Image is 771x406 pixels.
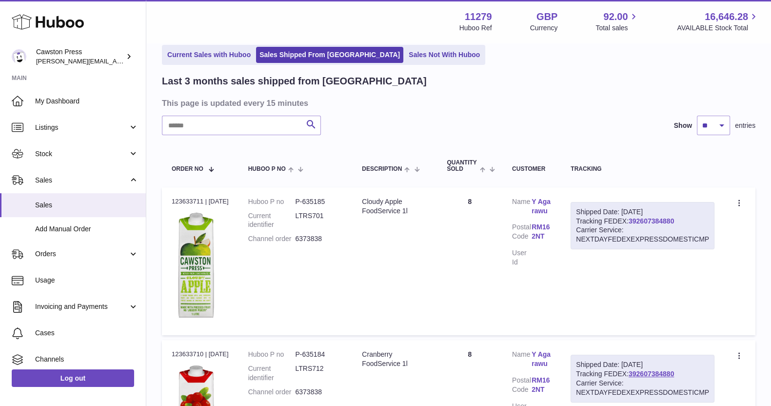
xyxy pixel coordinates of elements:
span: Sales [35,201,138,210]
a: RM16 2NT [532,223,551,241]
div: Carrier Service: NEXTDAYFEDEXEXPRESSDOMESTICMP [576,225,709,244]
dd: LTRS712 [295,364,342,383]
span: Stock [35,149,128,159]
a: Y Agarawu [532,350,551,368]
strong: 11279 [465,10,492,23]
dt: Postal Code [512,223,532,244]
div: Tracking FEDEX: [571,202,714,250]
a: 392607384880 [629,370,674,378]
span: Total sales [595,23,639,33]
span: Listings [35,123,128,132]
dt: Channel order [248,234,296,244]
dt: Name [512,197,532,218]
a: 16,646.28 AVAILABLE Stock Total [677,10,759,33]
a: Sales Not With Huboo [405,47,483,63]
div: Tracking [571,166,714,172]
dt: Current identifier [248,364,296,383]
dt: Postal Code [512,376,532,397]
a: Sales Shipped From [GEOGRAPHIC_DATA] [256,47,403,63]
dd: LTRS701 [295,211,342,230]
dd: P-635185 [295,197,342,206]
img: thomas.carson@cawstonpress.com [12,49,26,64]
div: Cranberry FoodService 1l [362,350,427,368]
span: Cases [35,328,138,338]
a: RM16 2NT [532,376,551,394]
dt: Huboo P no [248,197,296,206]
span: Usage [35,276,138,285]
a: 92.00 Total sales [595,10,639,33]
dd: P-635184 [295,350,342,359]
span: 16,646.28 [705,10,748,23]
dt: Current identifier [248,211,296,230]
dt: Channel order [248,387,296,397]
a: 392607384880 [629,217,674,225]
div: Shipped Date: [DATE] [576,207,709,217]
span: My Dashboard [35,97,138,106]
div: Customer [512,166,551,172]
div: Currency [530,23,558,33]
a: Current Sales with Huboo [164,47,254,63]
div: Carrier Service: NEXTDAYFEDEXEXPRESSDOMESTICMP [576,379,709,397]
h2: Last 3 months sales shipped from [GEOGRAPHIC_DATA] [162,75,427,88]
span: AVAILABLE Stock Total [677,23,759,33]
span: Huboo P no [248,166,286,172]
dt: Huboo P no [248,350,296,359]
span: Orders [35,249,128,259]
div: Cloudy Apple FoodService 1l [362,197,427,216]
div: Huboo Ref [459,23,492,33]
a: Log out [12,369,134,387]
dt: User Id [512,248,532,267]
span: Channels [35,355,138,364]
span: Invoicing and Payments [35,302,128,311]
span: [PERSON_NAME][EMAIL_ADDRESS][PERSON_NAME][DOMAIN_NAME] [36,57,248,65]
dt: Name [512,350,532,371]
img: 112791717167634.png [172,209,220,323]
label: Show [674,121,692,130]
h3: This page is updated every 15 minutes [162,98,753,108]
div: Tracking FEDEX: [571,355,714,403]
span: Add Manual Order [35,224,138,234]
div: 123633710 | [DATE] [172,350,229,359]
td: 8 [437,187,502,335]
span: Description [362,166,402,172]
span: Order No [172,166,203,172]
div: 123633711 | [DATE] [172,197,229,206]
dd: 6373838 [295,387,342,397]
span: 92.00 [603,10,628,23]
span: Quantity Sold [447,160,477,172]
span: Sales [35,176,128,185]
div: Shipped Date: [DATE] [576,360,709,369]
dd: 6373838 [295,234,342,244]
span: entries [735,121,755,130]
a: Y Agarawu [532,197,551,216]
div: Cawston Press [36,47,124,66]
strong: GBP [536,10,557,23]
